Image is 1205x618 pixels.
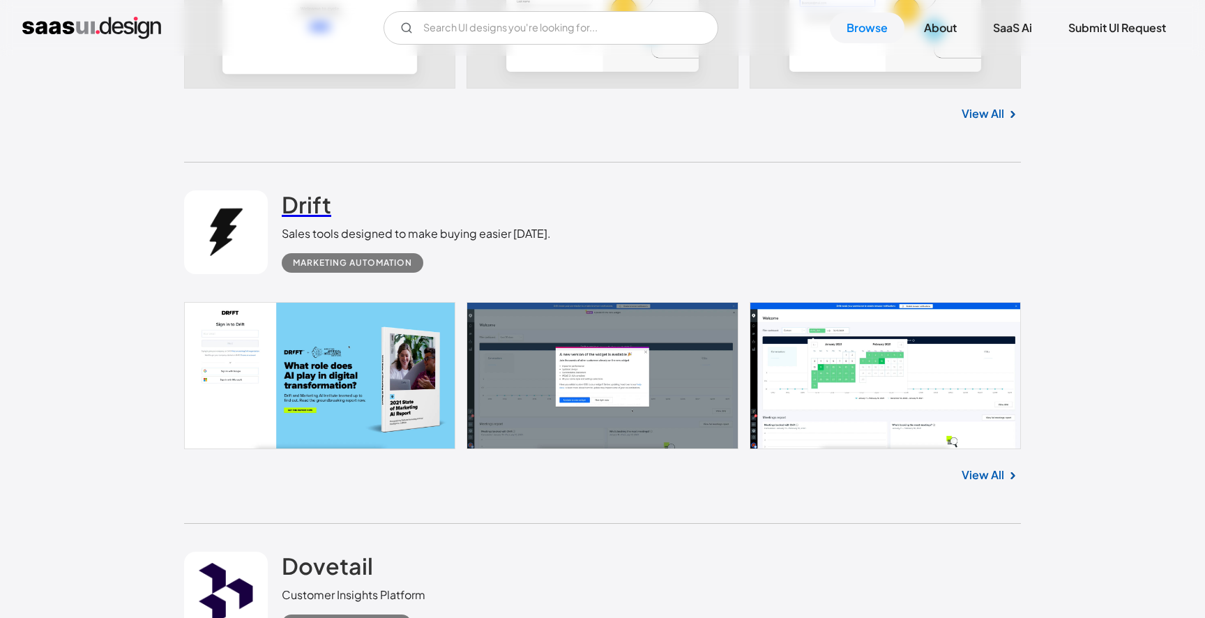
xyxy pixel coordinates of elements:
[384,11,718,45] input: Search UI designs you're looking for...
[293,255,412,271] div: Marketing Automation
[1052,13,1183,43] a: Submit UI Request
[22,17,161,39] a: home
[976,13,1049,43] a: SaaS Ai
[962,467,1004,483] a: View All
[282,225,551,242] div: Sales tools designed to make buying easier [DATE].
[962,105,1004,122] a: View All
[282,190,331,218] h2: Drift
[282,552,373,580] h2: Dovetail
[282,587,425,603] div: Customer Insights Platform
[830,13,904,43] a: Browse
[282,552,373,587] a: Dovetail
[282,190,331,225] a: Drift
[384,11,718,45] form: Email Form
[907,13,973,43] a: About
